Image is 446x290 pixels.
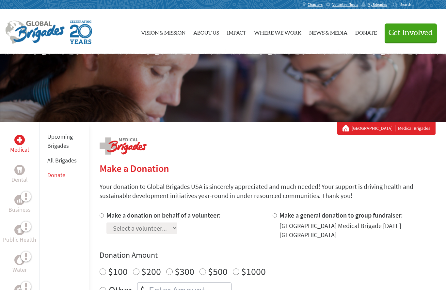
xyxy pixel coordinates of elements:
label: $500 [208,265,228,278]
a: WaterWater [12,255,27,274]
a: Public HealthPublic Health [3,225,36,244]
a: Donate [47,171,65,179]
h4: Donation Amount [100,250,436,260]
input: Search... [400,2,419,7]
a: [GEOGRAPHIC_DATA] [352,125,395,131]
p: Business [8,205,31,214]
a: MedicalMedical [10,135,29,154]
label: Make a general donation to group fundraiser: [279,211,403,219]
p: Dental [11,175,28,184]
label: Make a donation on behalf of a volunteer: [106,211,221,219]
div: Medical Brigades [342,125,430,131]
div: Dental [14,165,25,175]
img: Dental [17,167,22,173]
img: Business [17,197,22,203]
div: Public Health [14,225,25,235]
a: News & Media [309,15,347,49]
img: Medical [17,137,22,143]
div: Medical [14,135,25,145]
div: Water [14,255,25,265]
p: Your donation to Global Brigades USA is sincerely appreciated and much needed! Your support is dr... [100,182,436,200]
a: All Brigades [47,157,77,164]
a: About Us [193,15,219,49]
a: Impact [227,15,246,49]
a: Upcoming Brigades [47,133,73,149]
li: Donate [47,168,81,182]
img: Global Brigades Logo [5,21,65,44]
p: Medical [10,145,29,154]
label: $300 [175,265,194,278]
a: BusinessBusiness [8,195,31,214]
label: $1000 [241,265,266,278]
p: Public Health [3,235,36,244]
a: Vision & Mission [141,15,185,49]
img: Global Brigades Celebrating 20 Years [70,21,92,44]
span: MyBrigades [368,2,387,7]
div: [GEOGRAPHIC_DATA] Medical Brigade [DATE] [GEOGRAPHIC_DATA] [279,221,436,239]
label: $200 [141,265,161,278]
p: Water [12,265,27,274]
button: Get Involved [385,23,437,42]
span: Get Involved [389,29,433,37]
a: Where We Work [254,15,301,49]
span: Chapters [308,2,323,7]
img: Public Health [17,227,22,233]
li: Upcoming Brigades [47,130,81,153]
div: Business [14,195,25,205]
a: DentalDental [11,165,28,184]
img: Water [17,256,22,264]
h2: Make a Donation [100,162,436,174]
span: Volunteer Tools [332,2,358,7]
li: All Brigades [47,153,81,168]
a: Donate [355,15,377,49]
label: $100 [108,265,128,278]
img: logo-medical.png [100,137,147,155]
